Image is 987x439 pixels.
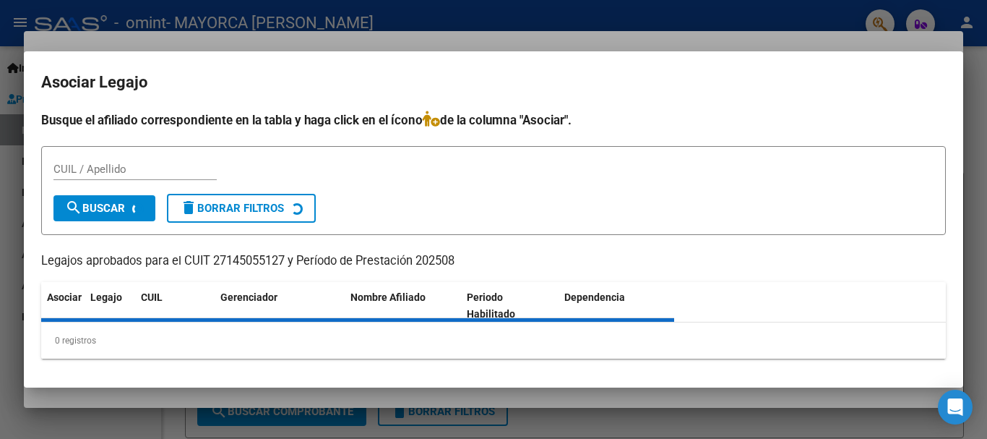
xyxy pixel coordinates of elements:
span: Legajo [90,291,122,303]
span: Nombre Afiliado [350,291,426,303]
span: Gerenciador [220,291,277,303]
datatable-header-cell: CUIL [135,282,215,330]
datatable-header-cell: Legajo [85,282,135,330]
span: Dependencia [564,291,625,303]
div: Open Intercom Messenger [938,390,973,425]
button: Borrar Filtros [167,194,316,223]
datatable-header-cell: Gerenciador [215,282,345,330]
h4: Busque el afiliado correspondiente en la tabla y haga click en el ícono de la columna "Asociar". [41,111,946,129]
span: Borrar Filtros [180,202,284,215]
mat-icon: delete [180,199,197,216]
div: 0 registros [41,323,946,359]
span: CUIL [141,291,163,303]
mat-icon: search [65,199,82,216]
span: Periodo Habilitado [467,291,515,320]
span: Buscar [65,202,125,215]
datatable-header-cell: Nombre Afiliado [345,282,461,330]
h2: Asociar Legajo [41,69,946,96]
datatable-header-cell: Asociar [41,282,85,330]
button: Buscar [53,195,155,221]
datatable-header-cell: Periodo Habilitado [461,282,559,330]
p: Legajos aprobados para el CUIT 27145055127 y Período de Prestación 202508 [41,252,946,270]
datatable-header-cell: Dependencia [559,282,675,330]
span: Asociar [47,291,82,303]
